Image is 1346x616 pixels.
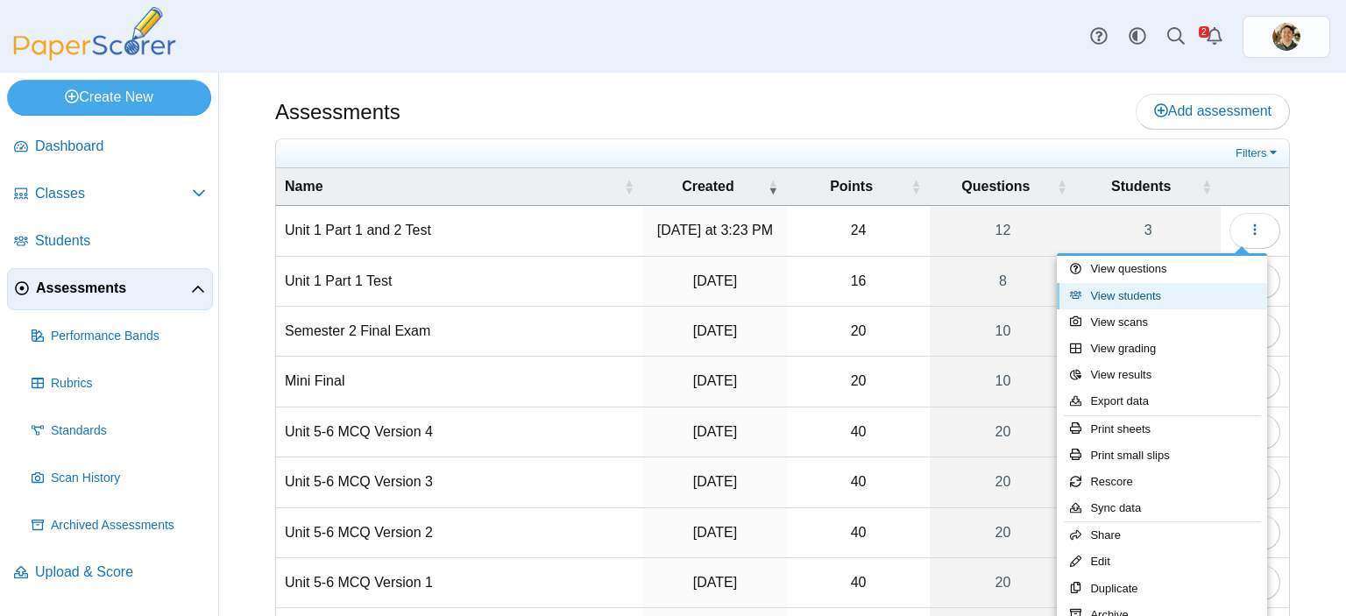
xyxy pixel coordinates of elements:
time: Mar 3, 2025 at 10:46 AM [693,474,737,489]
span: Created : Activate to remove sorting [768,178,778,195]
a: ps.sHInGLeV98SUTXet [1243,16,1330,58]
span: Rubrics [51,375,206,393]
a: 20 [930,508,1075,557]
td: Semester 2 Final Exam [276,307,643,357]
a: Dashboard [7,126,213,168]
a: View students [1057,283,1267,309]
a: View scans [1057,309,1267,336]
span: Upload & Score [35,563,206,582]
a: Edit [1057,549,1267,575]
td: Unit 5-6 MCQ Version 3 [276,457,643,507]
span: Name : Activate to sort [624,178,634,195]
a: 20 [930,558,1075,607]
a: Students [7,221,213,263]
a: 20 [930,457,1075,506]
span: Created [652,177,764,196]
span: Questions : Activate to sort [1057,178,1067,195]
a: Print sheets [1057,416,1267,443]
time: May 30, 2025 at 9:49 AM [693,323,737,338]
a: Filters [1231,145,1285,162]
a: Duplicate [1057,576,1267,602]
a: Classes [7,173,213,216]
span: Name [285,177,620,196]
span: Points : Activate to sort [910,178,921,195]
td: Unit 5-6 MCQ Version 2 [276,508,643,558]
span: Michael Wright [1272,23,1300,51]
span: Scan History [51,470,206,487]
span: Standards [51,422,206,440]
td: 40 [787,407,930,457]
a: Print small slips [1057,443,1267,469]
time: Sep 29, 2025 at 3:23 PM [657,223,773,237]
a: Create New [7,80,211,115]
a: Export data [1057,388,1267,414]
a: Share [1057,522,1267,549]
a: Rescore [1057,469,1267,495]
a: Scan History [25,457,213,499]
a: Performance Bands [25,315,213,358]
td: Mini Final [276,357,643,407]
a: 12 [930,206,1075,255]
span: Points [796,177,907,196]
span: Students [1085,177,1198,196]
a: Alerts [1195,18,1234,56]
a: 8 [930,257,1075,306]
time: Apr 29, 2025 at 2:39 PM [693,373,737,388]
a: View grading [1057,336,1267,362]
td: Unit 1 Part 1 Test [276,257,643,307]
a: Sync data [1057,495,1267,521]
h1: Assessments [275,97,400,127]
span: Assessments [36,279,191,298]
td: 20 [787,357,930,407]
time: Mar 3, 2025 at 10:41 AM [693,575,737,590]
td: Unit 5-6 MCQ Version 1 [276,558,643,608]
td: 40 [787,508,930,558]
a: 3 [1076,206,1221,255]
a: View results [1057,362,1267,388]
span: Students [35,231,206,251]
span: Performance Bands [51,328,206,345]
span: Questions [939,177,1052,196]
span: Add assessment [1154,103,1272,118]
td: 24 [787,206,930,256]
span: Students : Activate to sort [1201,178,1212,195]
td: 40 [787,457,930,507]
td: Unit 1 Part 1 and 2 Test [276,206,643,256]
a: Add assessment [1136,94,1290,129]
a: Rubrics [25,363,213,405]
span: Dashboard [35,137,206,156]
img: PaperScorer [7,7,182,60]
a: PaperScorer [7,48,182,63]
img: ps.sHInGLeV98SUTXet [1272,23,1300,51]
a: View questions [1057,256,1267,282]
td: 16 [787,257,930,307]
time: Mar 3, 2025 at 10:51 AM [693,424,737,439]
td: 20 [787,307,930,357]
a: Standards [25,410,213,452]
a: 10 [930,357,1075,406]
a: 10 [930,307,1075,356]
td: 40 [787,558,930,608]
time: Sep 11, 2025 at 9:03 AM [693,273,737,288]
a: Assessments [7,268,213,310]
a: Archived Assessments [25,505,213,547]
td: Unit 5-6 MCQ Version 4 [276,407,643,457]
time: Mar 3, 2025 at 10:44 AM [693,525,737,540]
span: Classes [35,184,192,203]
a: Upload & Score [7,552,213,594]
a: 20 [930,407,1075,457]
span: Archived Assessments [51,517,206,535]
